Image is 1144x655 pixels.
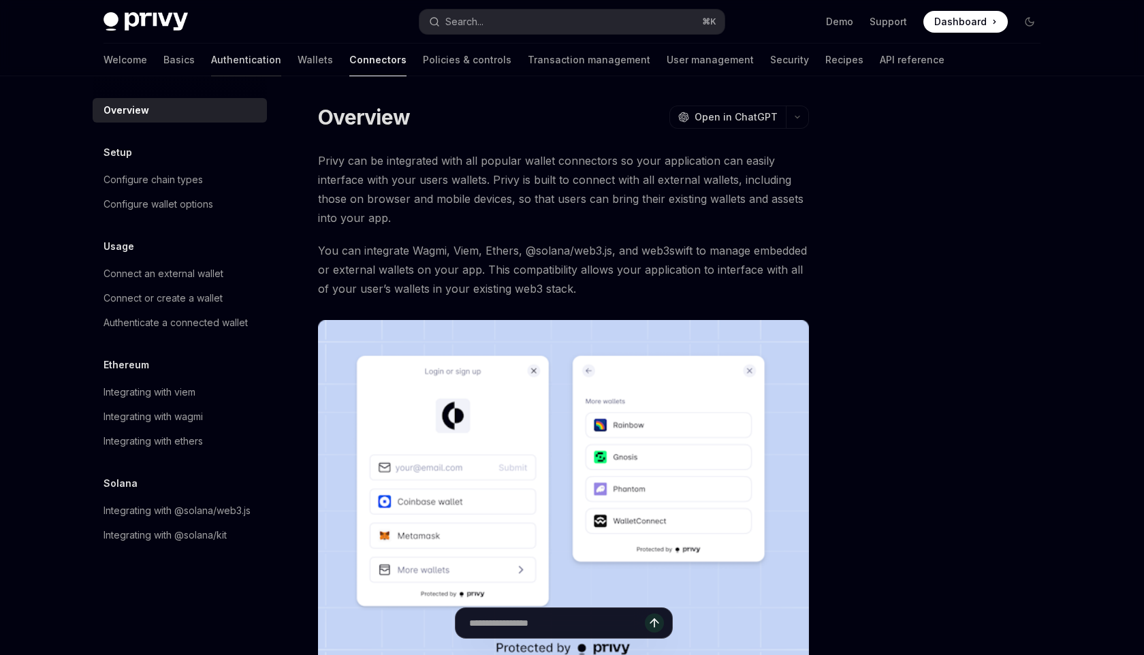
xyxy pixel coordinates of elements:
[318,241,809,298] span: You can integrate Wagmi, Viem, Ethers, @solana/web3.js, and web3swift to manage embedded or exter...
[104,384,195,400] div: Integrating with viem
[93,192,267,217] a: Configure wallet options
[93,523,267,547] a: Integrating with @solana/kit
[104,290,223,306] div: Connect or create a wallet
[349,44,407,76] a: Connectors
[104,315,248,331] div: Authenticate a connected wallet
[318,105,410,129] h1: Overview
[445,14,483,30] div: Search...
[163,44,195,76] a: Basics
[528,44,650,76] a: Transaction management
[104,12,188,31] img: dark logo
[93,98,267,123] a: Overview
[104,527,227,543] div: Integrating with @solana/kit
[104,357,149,373] h5: Ethereum
[93,286,267,310] a: Connect or create a wallet
[104,196,213,212] div: Configure wallet options
[93,404,267,429] a: Integrating with wagmi
[211,44,281,76] a: Authentication
[93,498,267,523] a: Integrating with @solana/web3.js
[934,15,987,29] span: Dashboard
[104,144,132,161] h5: Setup
[298,44,333,76] a: Wallets
[93,310,267,335] a: Authenticate a connected wallet
[645,613,664,633] button: Send message
[419,10,725,34] button: Search...⌘K
[318,151,809,227] span: Privy can be integrated with all popular wallet connectors so your application can easily interfa...
[93,429,267,453] a: Integrating with ethers
[104,433,203,449] div: Integrating with ethers
[104,409,203,425] div: Integrating with wagmi
[93,380,267,404] a: Integrating with viem
[104,502,251,519] div: Integrating with @solana/web3.js
[104,102,149,118] div: Overview
[1019,11,1040,33] button: Toggle dark mode
[104,238,134,255] h5: Usage
[923,11,1008,33] a: Dashboard
[870,15,907,29] a: Support
[880,44,944,76] a: API reference
[104,172,203,188] div: Configure chain types
[770,44,809,76] a: Security
[669,106,786,129] button: Open in ChatGPT
[702,16,716,27] span: ⌘ K
[423,44,511,76] a: Policies & controls
[667,44,754,76] a: User management
[825,44,863,76] a: Recipes
[695,110,778,124] span: Open in ChatGPT
[104,266,223,282] div: Connect an external wallet
[93,261,267,286] a: Connect an external wallet
[469,608,645,638] input: Ask a question...
[104,44,147,76] a: Welcome
[826,15,853,29] a: Demo
[93,167,267,192] a: Configure chain types
[104,475,138,492] h5: Solana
